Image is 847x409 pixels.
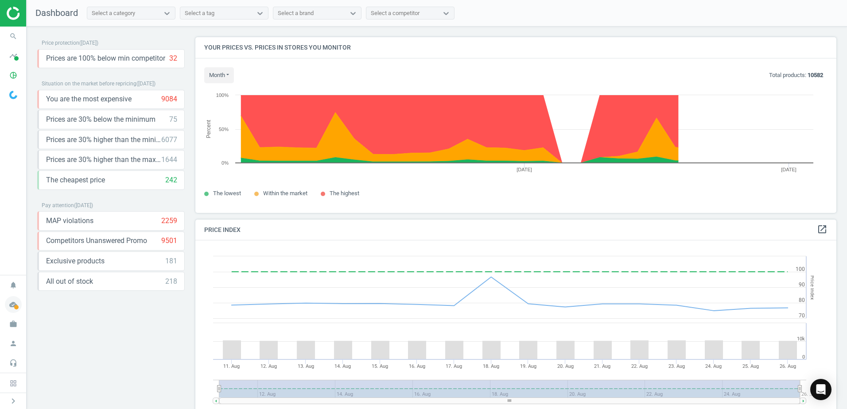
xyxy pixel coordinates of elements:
[631,363,648,369] tspan: 22. Aug
[809,275,815,300] tspan: Price Index
[169,54,177,63] div: 32
[46,94,132,104] span: You are the most expensive
[165,277,177,286] div: 218
[46,54,165,63] span: Prices are 100% below min competitor
[298,363,314,369] tspan: 13. Aug
[169,115,177,124] div: 75
[278,9,314,17] div: Select a brand
[9,91,17,99] img: wGWNvw8QSZomAAAAABJRU5ErkJggg==
[796,266,805,272] text: 100
[799,297,805,303] text: 80
[520,363,536,369] tspan: 19. Aug
[817,224,828,235] a: open_in_new
[810,379,831,400] div: Open Intercom Messenger
[5,335,22,352] i: person
[594,363,610,369] tspan: 21. Aug
[42,81,136,87] span: Situation on the market before repricing
[79,40,98,46] span: ( [DATE] )
[46,135,161,145] span: Prices are 30% higher than the minimum
[802,354,805,360] text: 0
[5,355,22,371] i: headset_mic
[705,363,722,369] tspan: 24. Aug
[46,277,93,286] span: All out of stock
[557,363,574,369] tspan: 20. Aug
[742,363,759,369] tspan: 25. Aug
[46,216,93,226] span: MAP violations
[221,160,229,166] text: 0%
[74,202,93,208] span: ( [DATE] )
[780,363,796,369] tspan: 26. Aug
[219,127,229,132] text: 50%
[372,363,388,369] tspan: 15. Aug
[161,155,177,165] div: 1644
[35,8,78,18] span: Dashboard
[136,81,155,87] span: ( [DATE] )
[801,391,812,397] tspan: 26. …
[165,256,177,266] div: 181
[409,363,425,369] tspan: 16. Aug
[161,94,177,104] div: 9084
[42,202,74,208] span: Pay attention
[161,135,177,145] div: 6077
[5,28,22,45] i: search
[330,190,359,197] span: The highest
[195,37,836,58] h4: Your prices vs. prices in stores you monitor
[216,93,229,98] text: 100%
[799,282,805,288] text: 90
[213,190,241,197] span: The lowest
[483,363,499,369] tspan: 18. Aug
[8,396,19,406] i: chevron_right
[5,67,22,84] i: pie_chart_outlined
[5,296,22,313] i: cloud_done
[46,175,105,185] span: The cheapest price
[46,236,147,246] span: Competitors Unanswered Promo
[46,155,161,165] span: Prices are 30% higher than the maximal
[161,216,177,226] div: 2259
[195,220,836,240] h4: Price Index
[5,316,22,332] i: work
[334,363,351,369] tspan: 14. Aug
[2,395,24,407] button: chevron_right
[263,190,307,197] span: Within the market
[7,7,70,20] img: ajHJNr6hYgQAAAAASUVORK5CYII=
[781,167,796,172] tspan: [DATE]
[161,236,177,246] div: 9501
[446,363,462,369] tspan: 17. Aug
[46,115,155,124] span: Prices are 30% below the minimum
[206,120,212,138] tspan: Percent
[5,47,22,64] i: timeline
[668,363,685,369] tspan: 23. Aug
[204,67,234,83] button: month
[223,363,240,369] tspan: 11. Aug
[517,167,532,172] tspan: [DATE]
[185,9,214,17] div: Select a tag
[817,224,828,235] i: open_in_new
[46,256,105,266] span: Exclusive products
[165,175,177,185] div: 242
[769,71,823,79] p: Total products:
[92,9,135,17] div: Select a category
[808,72,823,78] b: 10582
[371,9,420,17] div: Select a competitor
[260,363,277,369] tspan: 12. Aug
[5,277,22,293] i: notifications
[42,40,79,46] span: Price protection
[799,313,805,319] text: 70
[797,336,805,342] text: 10k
